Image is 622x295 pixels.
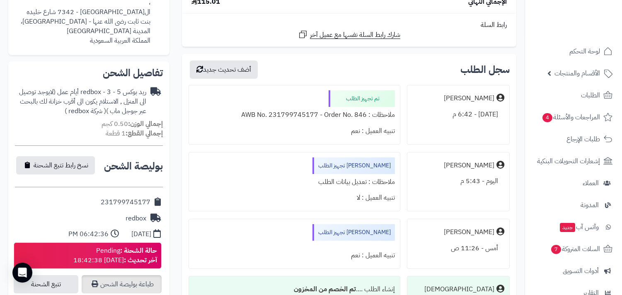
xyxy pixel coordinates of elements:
[101,198,150,207] div: 231799745177
[65,106,106,116] span: ( شركة redbox )
[530,173,617,193] a: العملاء
[581,89,600,101] span: الطلبات
[560,223,575,232] span: جديد
[128,119,163,129] strong: إجمالي الوزن:
[530,85,617,105] a: الطلبات
[530,261,617,281] a: أدوات التسويق
[550,243,600,255] span: السلات المتروكة
[14,275,78,293] a: تتبع الشحنة
[530,217,617,237] a: وآتس آبجديد
[444,161,494,170] div: [PERSON_NAME]
[15,68,163,78] h2: تفاصيل الشحن
[569,46,600,57] span: لوحة التحكم
[294,284,356,294] b: تم الخصم من المخزون
[194,190,395,206] div: تنبيه العميل : لا
[106,128,163,138] small: 1 قطعة
[73,246,157,265] div: Pending [DATE] 18:42:38
[412,106,504,123] div: [DATE] - 6:42 م
[537,155,600,167] span: إشعارات التحويلات البنكية
[104,161,163,171] h2: بوليصة الشحن
[554,68,600,79] span: الأقسام والمنتجات
[542,113,552,122] span: 4
[124,255,157,265] strong: آخر تحديث :
[530,129,617,149] a: طلبات الإرجاع
[16,156,95,174] button: نسخ رابط تتبع الشحنة
[310,30,400,40] span: شارك رابط السلة نفسها مع عميل آخر
[563,265,599,277] span: أدوات التسويق
[530,151,617,171] a: إشعارات التحويلات البنكية
[194,247,395,264] div: تنبيه العميل : نعم
[82,275,162,293] a: طباعة بوليصة الشحن
[460,65,510,75] h3: سجل الطلب
[566,21,614,39] img: logo-2.png
[530,41,617,61] a: لوحة التحكم
[542,111,600,123] span: المراجعات والأسئلة
[566,133,600,145] span: طلبات الإرجاع
[559,221,599,233] span: وآتس آب
[68,230,109,239] div: 06:42:36 PM
[329,90,395,107] div: تم تجهيز الطلب
[131,230,151,239] div: [DATE]
[15,87,146,116] div: ريد بوكس redbox - 3 - 5 أيام عمل (لايوجد توصيل الى المنزل , الاستلام يكون الى أقرب خزانة لك بالبح...
[581,199,599,211] span: المدونة
[185,20,513,30] div: رابط السلة
[194,123,395,139] div: تنبيه العميل : نعم
[424,285,494,294] div: [DEMOGRAPHIC_DATA]
[412,240,504,256] div: أمس - 11:26 ص
[412,173,504,189] div: اليوم - 5:43 م
[530,239,617,259] a: السلات المتروكة7
[444,227,494,237] div: [PERSON_NAME]
[530,195,617,215] a: المدونة
[12,263,32,283] div: Open Intercom Messenger
[120,246,157,256] strong: حالة الشحنة :
[34,160,88,170] span: نسخ رابط تتبع الشحنة
[126,128,163,138] strong: إجمالي القطع:
[194,107,395,123] div: ملاحظات : AWB No. 231799745177 - Order No. 846
[312,157,395,174] div: [PERSON_NAME] تجهيز الطلب
[530,107,617,127] a: المراجعات والأسئلة4
[190,60,258,79] button: أضف تحديث جديد
[583,177,599,189] span: العملاء
[312,224,395,241] div: [PERSON_NAME] تجهيز الطلب
[126,214,146,223] div: redbox
[102,119,163,129] small: 0.50 كجم
[194,174,395,190] div: ملاحظات : تعديل بيانات الطلب
[298,29,400,40] a: شارك رابط السلة نفسها مع عميل آخر
[551,245,561,254] span: 7
[444,94,494,103] div: [PERSON_NAME]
